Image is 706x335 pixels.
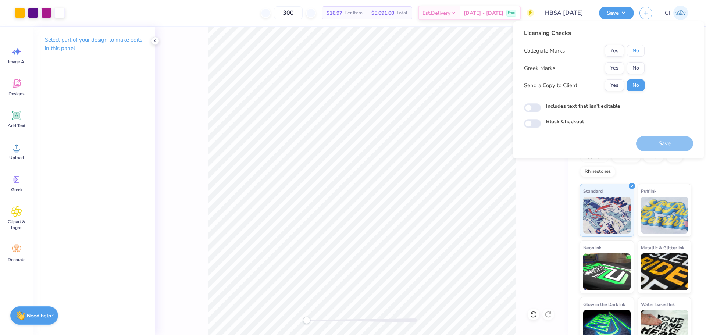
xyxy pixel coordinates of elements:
label: Includes text that isn't editable [546,102,620,110]
span: Metallic & Glitter Ink [641,244,684,252]
span: Per Item [345,9,363,17]
label: Block Checkout [546,118,584,125]
span: Decorate [8,257,25,263]
p: Select part of your design to make edits in this panel [45,36,143,53]
div: Collegiate Marks [524,47,565,55]
div: Rhinestones [580,166,616,177]
button: Yes [605,45,624,57]
img: Standard [583,197,631,234]
span: Image AI [8,59,25,65]
button: No [627,79,645,91]
div: Greek Marks [524,64,555,72]
input: – – [274,6,303,19]
span: Greek [11,187,22,193]
button: No [627,62,645,74]
span: Clipart & logos [4,219,29,231]
input: Untitled Design [539,6,593,20]
span: Puff Ink [641,187,656,195]
button: Yes [605,79,624,91]
img: Neon Ink [583,253,631,290]
span: CF [665,9,671,17]
img: Cholo Fernandez [673,6,688,20]
button: Yes [605,62,624,74]
img: Puff Ink [641,197,688,234]
button: No [627,45,645,57]
span: Neon Ink [583,244,601,252]
strong: Need help? [27,312,53,319]
span: Free [508,10,515,15]
div: Send a Copy to Client [524,81,577,90]
span: Upload [9,155,24,161]
span: Glow in the Dark Ink [583,300,625,308]
button: Save [599,7,634,19]
span: Est. Delivery [422,9,450,17]
span: Total [396,9,407,17]
span: $16.97 [327,9,342,17]
div: Accessibility label [303,317,310,324]
span: $5,091.00 [371,9,394,17]
a: CF [662,6,691,20]
div: Licensing Checks [524,29,645,38]
span: Water based Ink [641,300,675,308]
span: Add Text [8,123,25,129]
span: Standard [583,187,603,195]
span: [DATE] - [DATE] [464,9,503,17]
img: Metallic & Glitter Ink [641,253,688,290]
span: Designs [8,91,25,97]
